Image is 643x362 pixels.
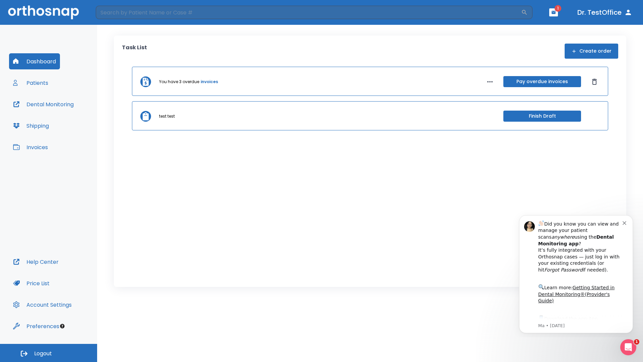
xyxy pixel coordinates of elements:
[589,76,600,87] button: Dismiss
[9,53,60,69] button: Dashboard
[29,114,114,120] p: Message from Ma, sent 7w ago
[9,75,52,91] button: Patients
[29,105,114,139] div: Download the app: | ​ Let us know if you need help getting started!
[96,6,521,19] input: Search by Patient Name or Case #
[8,5,79,19] img: Orthosnap
[9,139,52,155] button: Invoices
[555,5,561,12] span: 1
[9,254,63,270] button: Help Center
[29,107,89,119] a: App Store
[620,339,636,355] iframe: Intercom live chat
[9,96,78,112] button: Dental Monitoring
[575,6,635,18] button: Dr. TestOffice
[565,44,618,59] button: Create order
[503,111,581,122] button: Finish Draft
[34,350,52,357] span: Logout
[509,209,643,337] iframe: Intercom notifications message
[503,76,581,87] button: Pay overdue invoices
[159,79,199,85] p: You have 3 overdue
[122,44,147,59] p: Task List
[9,118,53,134] button: Shipping
[9,318,63,334] button: Preferences
[9,297,76,313] button: Account Settings
[114,10,119,16] button: Dismiss notification
[9,275,54,291] button: Price List
[59,323,65,329] div: Tooltip anchor
[634,339,639,345] span: 1
[201,79,218,85] a: invoices
[159,113,175,119] p: test test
